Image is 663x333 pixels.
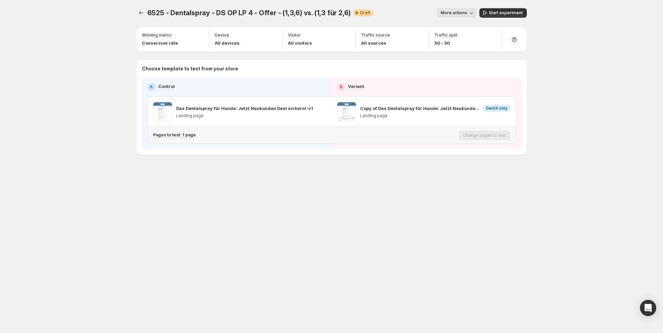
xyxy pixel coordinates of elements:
span: Draft [360,10,370,16]
p: Conversion rate [142,40,178,46]
p: Variant [348,83,364,90]
p: All devices [215,40,240,46]
p: Winning metric [142,32,172,38]
img: Copy of Das Dentalspray für Hunde: Jetzt Neukunden Deal sichern!-v1 [337,102,356,121]
p: Choose template to test from your store [142,65,521,72]
button: More actions [437,8,477,18]
p: 50 - 50 [434,40,457,46]
p: Das Dentalspray für Hunde: Jetzt Neukunden Deal sichern!-v1 [176,105,313,112]
p: Control [158,83,175,90]
p: Copy of Das Dentalspray für Hunde: Jetzt Neukunden Deal sichern!-v1 [360,105,480,112]
p: Device [215,32,229,38]
p: Landing page [176,113,313,118]
p: Visitor [288,32,301,38]
span: Start experiment [489,10,523,16]
div: Open Intercom Messenger [640,300,656,316]
button: Experiments [137,8,146,18]
p: Traffic split [434,32,457,38]
h2: B [340,84,343,90]
img: Das Dentalspray für Hunde: Jetzt Neukunden Deal sichern!-v1 [153,102,172,121]
span: GemX only [486,106,507,111]
h2: A [150,84,153,90]
p: Landing page [360,113,510,118]
p: Pages to test: 1 page [153,132,196,138]
span: 6525 - Dentalspray - DS OP LP 4 - Offer - (1,3,6) vs. (1,3 für 2,6) [147,9,351,17]
span: More actions [441,10,467,16]
p: Traffic source [361,32,390,38]
p: All visitors [288,40,312,46]
button: Start experiment [479,8,527,18]
p: All sources [361,40,390,46]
